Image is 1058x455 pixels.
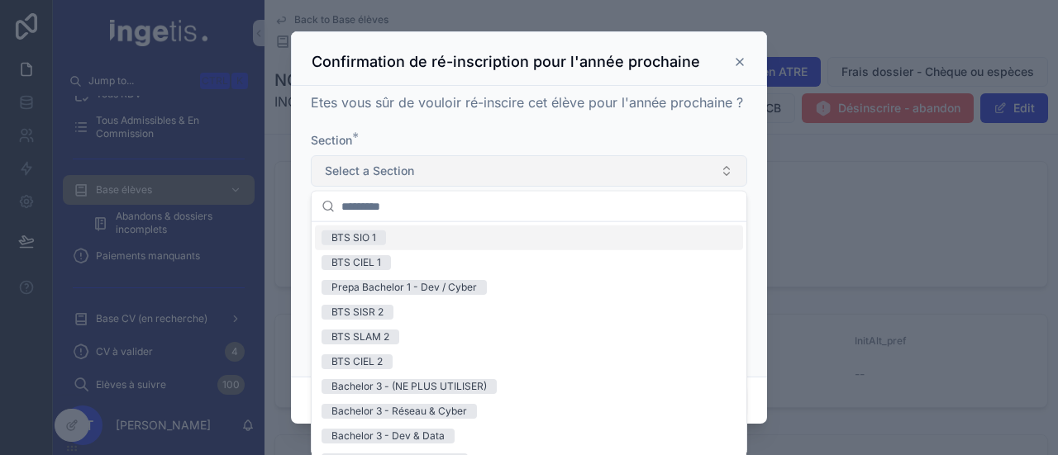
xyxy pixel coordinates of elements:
button: Select Button [311,155,747,187]
h3: Confirmation de ré-inscription pour l'année prochaine [312,52,700,72]
span: Select a Section [325,163,414,179]
div: BTS CIEL 2 [331,354,383,369]
div: BTS SIO 1 [331,230,376,245]
div: BTS SLAM 2 [331,329,389,344]
div: Prepa Bachelor 1 - Dev / Cyber [331,280,477,295]
div: Bachelor 3 - Réseau & Cyber [331,404,467,419]
div: Bachelor 3 - (NE PLUS UTILISER) [331,379,487,394]
span: Etes vous sûr de vouloir ré-inscire cet élève pour l'année prochaine ? [311,94,743,111]
span: Section [311,133,352,147]
div: BTS SISR 2 [331,305,384,320]
div: Bachelor 3 - Dev & Data [331,429,445,443]
div: BTS CIEL 1 [331,255,381,270]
